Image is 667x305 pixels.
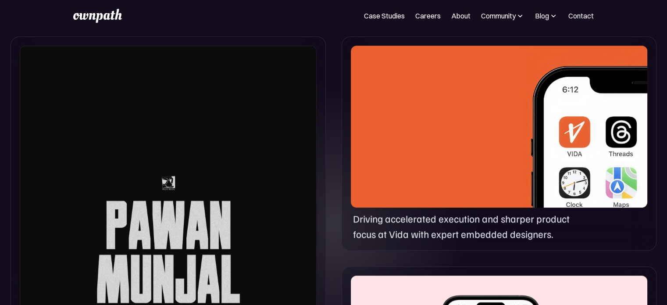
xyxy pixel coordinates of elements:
[481,11,524,21] div: Community
[364,11,405,21] a: Case Studies
[353,211,582,241] p: Driving accelerated execution and sharper product focus at Vida with expert embedded designers.
[568,11,594,21] a: Contact
[415,11,441,21] a: Careers
[451,11,471,21] a: About
[535,11,558,21] div: Blog
[535,11,549,21] div: Blog
[481,11,516,21] div: Community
